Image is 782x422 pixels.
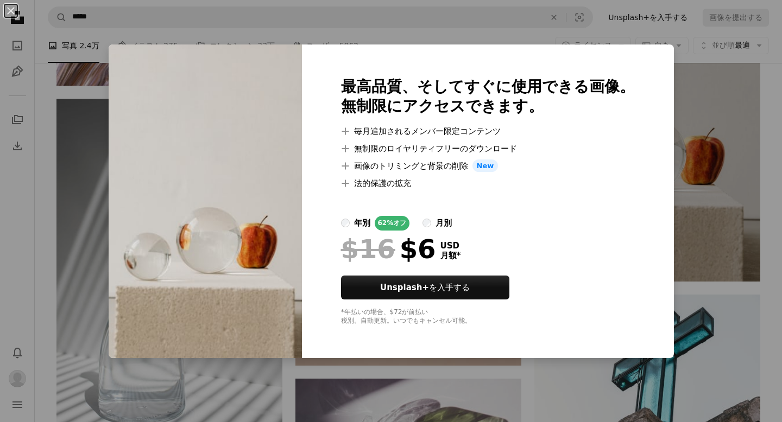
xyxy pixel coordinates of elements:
[341,219,350,227] input: 年別62%オフ
[436,216,452,229] div: 月別
[440,241,461,251] span: USD
[354,216,370,229] div: 年別
[341,177,635,190] li: 法的保護の拡充
[341,125,635,138] li: 毎月追加されるメンバー限定コンテンツ
[109,44,302,359] img: premium_photo-1681414728656-b0f369549b7a
[422,219,431,227] input: 月別
[341,276,509,299] a: Unsplash+を入手する
[341,142,635,155] li: 無制限のロイヤリティフリーのダウンロード
[341,308,635,325] div: *年払いの場合、 $72 が前払い 税別。自動更新。いつでもキャンセル可能。
[341,77,635,116] h2: 最高品質、そしてすぐに使用できる画像。 無制限にアクセスできます。
[341,235,436,263] div: $6
[375,216,410,231] div: 62% オフ
[341,235,395,263] span: $16
[380,283,429,292] strong: Unsplash+
[341,159,635,172] li: 画像のトリミングと背景の削除
[472,159,499,172] span: New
